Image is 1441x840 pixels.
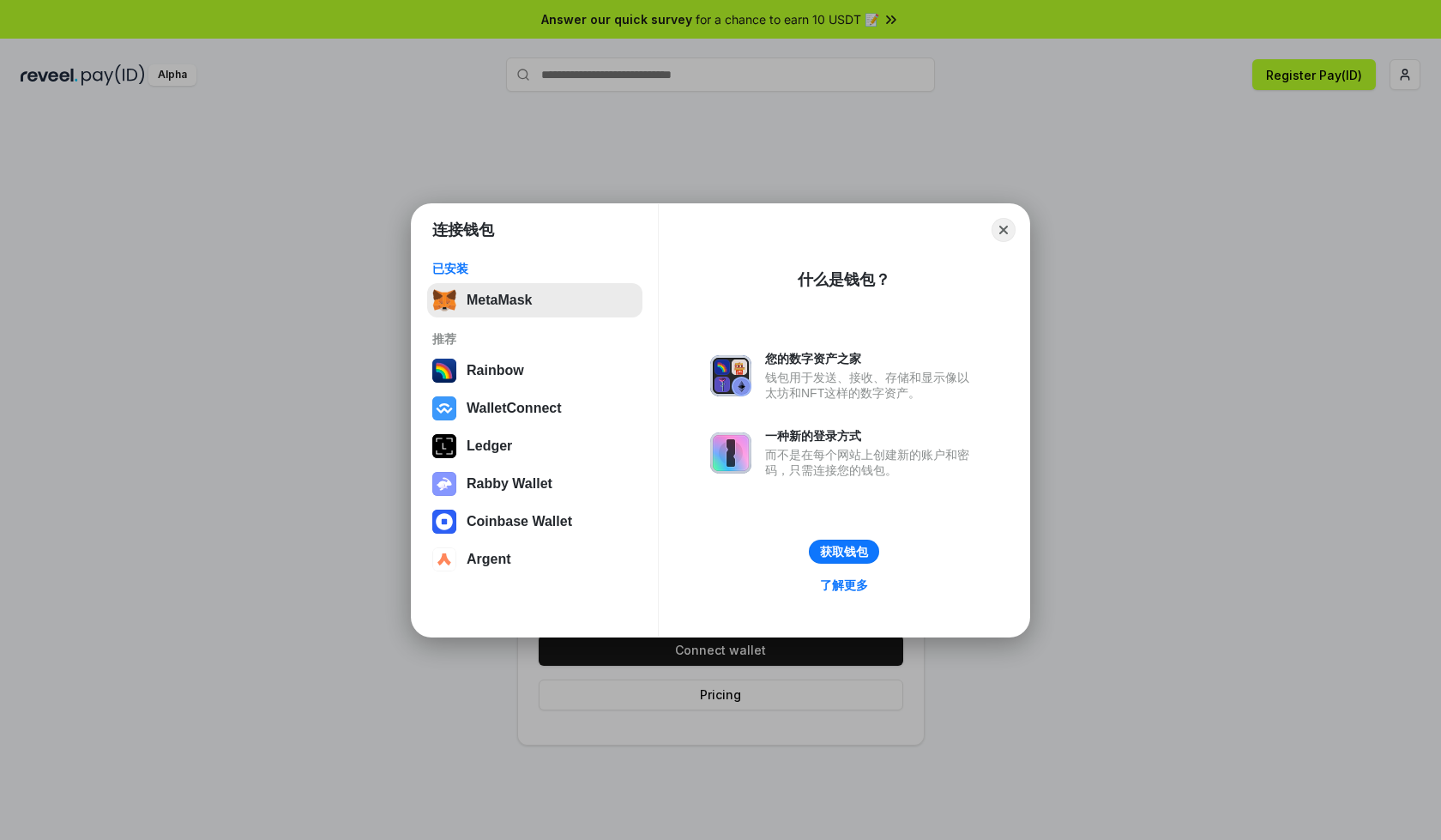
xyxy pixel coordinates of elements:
[427,467,642,501] button: Rabby Wallet
[432,547,456,571] img: svg+xml,%3Csvg%20width%3D%2228%22%20height%3D%2228%22%20viewBox%3D%220%200%2028%2028%22%20fill%3D...
[467,401,562,416] div: WalletConnect
[765,370,978,401] div: 钱包用于发送、接收、存储和显示像以太坊和NFT这样的数字资产。
[427,542,642,577] button: Argent
[710,355,751,396] img: svg+xml,%3Csvg%20xmlns%3D%22http%3A%2F%2Fwww.w3.org%2F2000%2Fsvg%22%20fill%3D%22none%22%20viewBox...
[432,288,456,312] img: svg+xml,%3Csvg%20fill%3D%22none%22%20height%3D%2233%22%20viewBox%3D%220%200%2035%2033%22%20width%...
[765,447,978,478] div: 而不是在每个网站上创建新的账户和密码，只需连接您的钱包。
[467,514,572,529] div: Coinbase Wallet
[432,472,456,496] img: svg+xml,%3Csvg%20xmlns%3D%22http%3A%2F%2Fwww.w3.org%2F2000%2Fsvg%22%20fill%3D%22none%22%20viewBox...
[810,574,878,596] a: 了解更多
[992,218,1016,242] button: Close
[427,505,642,539] button: Coinbase Wallet
[467,438,512,454] div: Ledger
[427,391,642,426] button: WalletConnect
[432,220,494,240] h1: 连接钱包
[467,293,532,308] div: MetaMask
[765,428,978,444] div: 一种新的登录方式
[820,577,868,593] div: 了解更多
[427,283,642,317] button: MetaMask
[432,261,637,276] div: 已安装
[765,351,978,366] div: 您的数字资产之家
[427,354,642,388] button: Rainbow
[432,434,456,458] img: svg+xml,%3Csvg%20xmlns%3D%22http%3A%2F%2Fwww.w3.org%2F2000%2Fsvg%22%20width%3D%2228%22%20height%3...
[432,510,456,534] img: svg+xml,%3Csvg%20width%3D%2228%22%20height%3D%2228%22%20viewBox%3D%220%200%2028%2028%22%20fill%3D...
[710,432,751,474] img: svg+xml,%3Csvg%20xmlns%3D%22http%3A%2F%2Fwww.w3.org%2F2000%2Fsvg%22%20fill%3D%22none%22%20viewBox...
[467,476,552,492] div: Rabby Wallet
[467,363,524,378] div: Rainbow
[820,544,868,559] div: 获取钱包
[798,269,890,290] div: 什么是钱包？
[432,331,637,347] div: 推荐
[809,540,879,564] button: 获取钱包
[427,429,642,463] button: Ledger
[432,359,456,383] img: svg+xml,%3Csvg%20width%3D%22120%22%20height%3D%22120%22%20viewBox%3D%220%200%20120%20120%22%20fil...
[432,396,456,420] img: svg+xml,%3Csvg%20width%3D%2228%22%20height%3D%2228%22%20viewBox%3D%220%200%2028%2028%22%20fill%3D...
[467,552,511,567] div: Argent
